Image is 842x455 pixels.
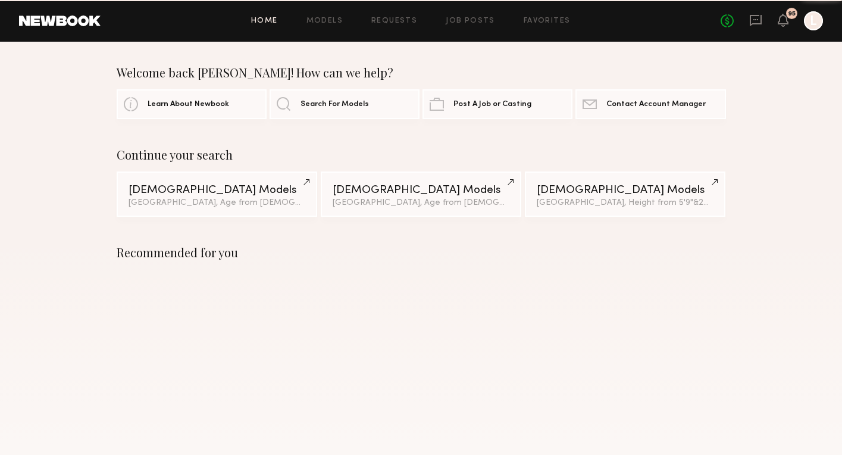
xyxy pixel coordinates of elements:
div: [GEOGRAPHIC_DATA], Age from [DEMOGRAPHIC_DATA]. [129,199,305,207]
span: Learn About Newbook [148,101,229,108]
div: Continue your search [117,148,726,162]
a: Post A Job or Casting [422,89,572,119]
a: Favorites [524,17,571,25]
a: Home [251,17,278,25]
a: Learn About Newbook [117,89,267,119]
a: [DEMOGRAPHIC_DATA] Models[GEOGRAPHIC_DATA], Age from [DEMOGRAPHIC_DATA]. [321,172,521,217]
a: Search For Models [270,89,420,119]
div: [GEOGRAPHIC_DATA], Height from 5'9" [537,199,713,207]
span: Search For Models [301,101,369,108]
a: Requests [371,17,417,25]
div: 95 [788,11,796,17]
div: [DEMOGRAPHIC_DATA] Models [129,185,305,196]
span: Contact Account Manager [606,101,706,108]
a: Models [306,17,343,25]
a: Job Posts [446,17,495,25]
a: L [804,11,823,30]
span: Post A Job or Casting [453,101,531,108]
div: [DEMOGRAPHIC_DATA] Models [333,185,509,196]
a: [DEMOGRAPHIC_DATA] Models[GEOGRAPHIC_DATA], Age from [DEMOGRAPHIC_DATA]. [117,172,317,217]
span: & 2 other filter s [693,199,750,207]
div: Recommended for you [117,245,726,260]
a: [DEMOGRAPHIC_DATA] Models[GEOGRAPHIC_DATA], Height from 5'9"&2other filters [525,172,725,217]
div: Welcome back [PERSON_NAME]! How can we help? [117,66,726,80]
div: [DEMOGRAPHIC_DATA] Models [537,185,713,196]
a: Contact Account Manager [575,89,725,119]
div: [GEOGRAPHIC_DATA], Age from [DEMOGRAPHIC_DATA]. [333,199,509,207]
